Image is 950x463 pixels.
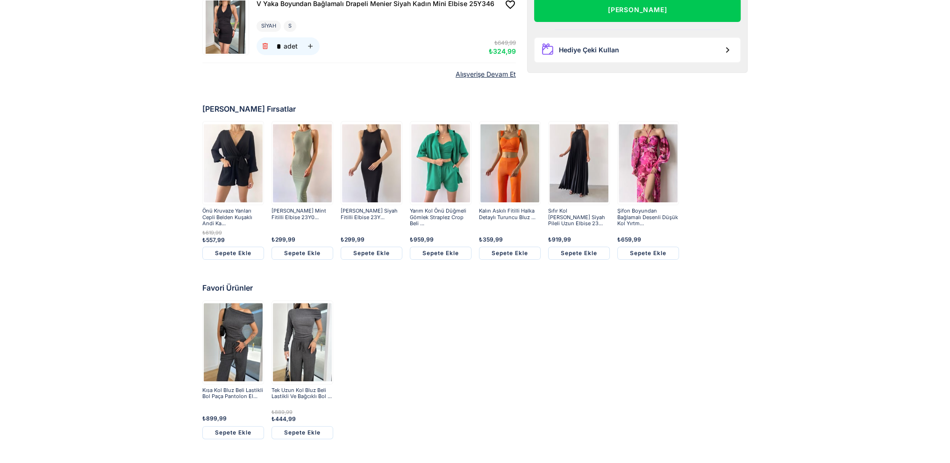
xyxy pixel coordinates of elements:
[271,416,333,422] div: ₺444,99
[202,237,264,243] div: ₺557,99
[479,208,541,226] a: Kalın Askılı Fitilli Halka Detaylı Turuncu Bluz ...
[271,409,333,415] div: ₺889,99
[202,208,264,226] a: Önü Kruvaze Yanları Cepli Belden Kuşaklı Andi Ka...
[202,230,264,236] div: ₺619,99
[204,122,263,204] img: andi-sort-tulum-23y000499-4-4208.jpg
[550,122,608,204] img: lana-pileli-uzun-elbise-23y000477-645bdd.jpg
[411,122,470,204] img: pietro-uclu-takim-23y000505-e1b0a8.jpg
[273,122,332,204] img: yanni-elbise-23y000498-5b5b-0.jpg
[559,46,619,54] div: Hediye Çeki Kullan
[271,426,333,439] button: Sepete Ekle
[202,387,264,406] a: Kısa Kol Bluz Beli Lastikli Bol Paça Pantolon El...
[617,247,679,260] button: Sepete Ekle
[619,122,678,204] img: sister-elbise-22y000395-4ca5-9.jpg
[341,236,402,243] div: ₺299,99
[202,105,748,114] div: [PERSON_NAME] Fırsatlar
[342,122,401,204] img: yanni-elbise-23y000498--c3915.jpg
[456,71,516,78] a: Alışverişe Devam Et
[410,236,471,243] div: ₺959,99
[202,284,748,292] div: Favori Ürünler
[341,208,402,226] a: [PERSON_NAME] Siyah Fitilli Elbise 23Y...
[284,43,298,50] div: adet
[548,247,610,260] button: Sepete Ekle
[204,0,248,54] img: V Yaka Boyundan Bağlamalı Drapeli Menier Siyah Kadın Mini Elbise 25Y346
[202,415,264,422] div: ₺899,99
[271,387,333,406] a: Tek Uzun Kol Bluz Beli Lastikli Ve Bağcıklı Bol ...
[494,39,516,46] span: ₺649,99
[341,247,402,260] button: Sepete Ekle
[257,21,281,31] div: SİYAH
[273,302,332,383] img: greco-takim-25k093-5e5c-4.jpg
[274,37,284,55] input: adet
[271,236,333,243] div: ₺299,99
[204,302,263,383] img: eldar-takim-24y854-8-94bb.jpg
[410,247,471,260] button: Sepete Ekle
[479,247,541,260] button: Sepete Ekle
[271,247,333,260] button: Sepete Ekle
[271,208,333,226] a: [PERSON_NAME] Mint Fitilli Elbise 23Y0...
[479,236,541,243] div: ₺359,99
[548,236,610,243] div: ₺919,99
[202,247,264,260] button: Sepete Ekle
[489,47,516,55] span: ₺324,99
[410,208,471,226] a: Yarım Kol Önü Düğmeli Gömlek Straplez Crop Beli ...
[202,426,264,439] button: Sepete Ekle
[480,122,539,204] img: kalin-askili-fitilli-halka-detayli-tur-59-4ef.jpg
[617,208,679,226] a: Şifon Boyundan Bağlamalı Desenli Düşük Kol Yırtm...
[617,236,679,243] div: ₺659,99
[548,208,610,226] a: Sıfır Kol [PERSON_NAME] Siyah Pileli Uzun Elbise 23...
[284,21,296,31] div: S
